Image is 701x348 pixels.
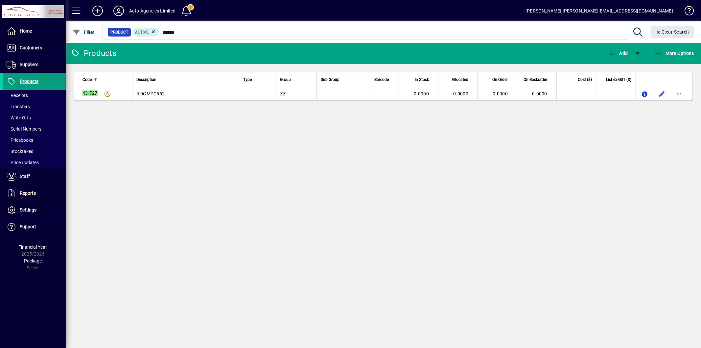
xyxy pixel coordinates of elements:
[110,29,128,36] span: Product
[82,90,98,96] em: 43-727
[3,135,66,146] a: Pricebooks
[136,76,156,83] span: Description
[82,76,112,83] div: Code
[133,28,159,37] mat-chip: Activation Status: Active
[606,47,629,59] button: Add
[414,91,429,96] span: 0.0000
[136,76,235,83] div: Description
[20,45,42,50] span: Customers
[442,76,474,83] div: Allocated
[492,76,508,83] span: On Order
[243,76,272,83] div: Type
[280,76,291,83] span: Group
[73,30,95,35] span: Filter
[656,29,689,35] span: Clear Search
[20,207,36,212] span: Settings
[532,91,548,96] span: 0.0000
[374,76,389,83] span: Barcode
[71,48,116,59] div: Products
[136,91,165,96] span: 9.0GMPC552
[20,62,38,67] span: Suppliers
[3,157,66,168] a: Price Updates
[608,51,628,56] span: Add
[7,115,31,120] span: Write Offs
[3,57,66,73] a: Suppliers
[20,190,36,196] span: Reports
[108,5,129,17] button: Profile
[3,146,66,157] a: Stocktakes
[493,91,508,96] span: 0.0000
[482,76,514,83] div: On Order
[321,76,339,83] span: Sub Group
[243,76,252,83] span: Type
[280,76,313,83] div: Group
[403,76,435,83] div: In Stock
[578,76,592,83] span: Cost ($)
[7,126,41,132] span: Serial Numbers
[654,51,694,56] span: More Options
[7,160,39,165] span: Price Updates
[3,40,66,56] a: Customers
[129,6,176,16] div: Auto Agencies Limited
[3,123,66,135] a: Serial Numbers
[135,30,149,35] span: Active
[526,6,673,16] div: [PERSON_NAME] [PERSON_NAME][EMAIL_ADDRESS][DOMAIN_NAME]
[3,112,66,123] a: Write Offs
[3,185,66,202] a: Reports
[7,104,30,109] span: Transfers
[521,76,553,83] div: On Backorder
[71,26,96,38] button: Filter
[3,219,66,235] a: Support
[19,244,47,250] span: Financial Year
[653,47,696,59] button: More Options
[3,202,66,218] a: Settings
[3,101,66,112] a: Transfers
[606,76,631,83] span: List ex GST ($)
[524,76,547,83] span: On Backorder
[3,90,66,101] a: Receipts
[7,149,33,154] span: Stocktakes
[7,137,33,143] span: Pricebooks
[3,23,66,39] a: Home
[3,168,66,185] a: Staff
[24,258,42,263] span: Package
[415,76,429,83] span: In Stock
[20,79,38,84] span: Products
[20,174,30,179] span: Staff
[20,28,32,34] span: Home
[20,224,36,229] span: Support
[374,76,395,83] div: Barcode
[454,91,469,96] span: 0.0000
[87,5,108,17] button: Add
[82,76,92,83] span: Code
[657,88,667,99] button: Edit
[651,26,695,38] button: Clear
[452,76,468,83] span: Allocated
[321,76,366,83] div: Sub Group
[7,93,28,98] span: Receipts
[674,88,684,99] button: More options
[280,91,286,96] span: ZZ
[680,1,693,23] a: Knowledge Base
